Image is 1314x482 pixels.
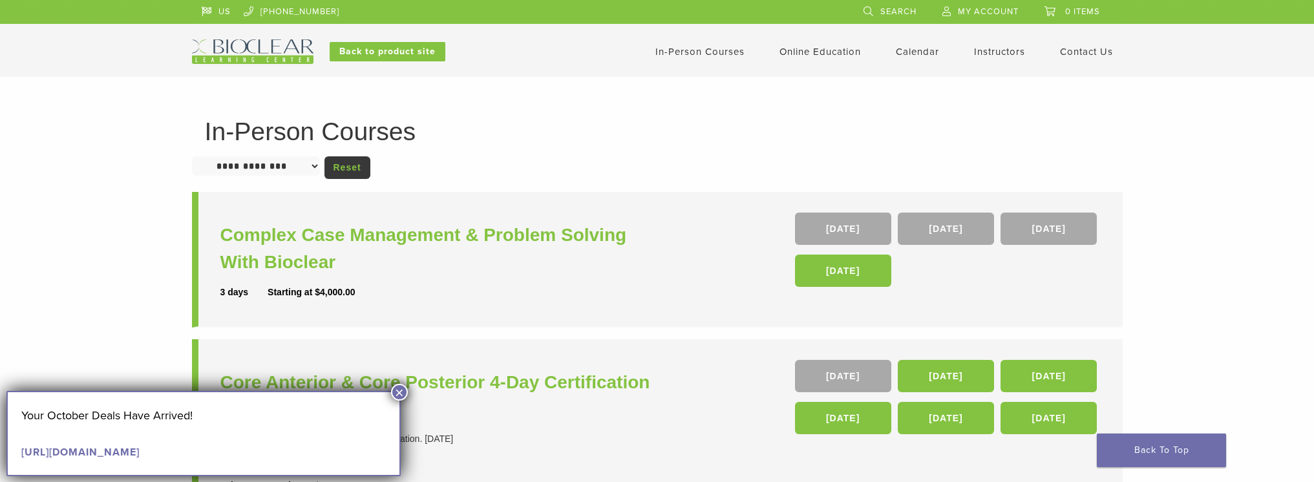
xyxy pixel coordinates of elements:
a: [URL][DOMAIN_NAME] [21,446,140,459]
a: Back To Top [1097,434,1226,467]
a: Instructors [974,46,1025,58]
a: [DATE] [795,360,891,392]
a: [DATE] [795,255,891,287]
button: Close [391,384,408,401]
div: Starting at $4,000.00 [268,286,355,299]
a: [DATE] [1001,213,1097,245]
p: Your October Deals Have Arrived! [21,406,386,425]
a: [DATE] [1001,360,1097,392]
div: , , , , , [795,360,1101,441]
div: 3 days [220,286,268,299]
span: Search [880,6,917,17]
span: My Account [958,6,1019,17]
a: Back to product site [330,42,445,61]
a: [DATE] [795,402,891,434]
a: Complex Case Management & Problem Solving With Bioclear [220,222,661,276]
div: , , , [795,213,1101,293]
a: Online Education [779,46,861,58]
a: [DATE] [1001,402,1097,434]
a: [DATE] [898,213,994,245]
a: [DATE] [898,360,994,392]
a: Contact Us [1060,46,1113,58]
a: In-Person Courses [655,46,745,58]
a: [DATE] [898,402,994,434]
a: Reset [324,156,370,179]
h1: In-Person Courses [205,119,1110,144]
div: 4-Day Core Anterior & Core Posterior Certification. [DATE] [220,432,661,446]
a: Calendar [896,46,939,58]
a: Core Anterior & Core Posterior 4-Day Certification Course [220,369,661,423]
a: [DATE] [795,213,891,245]
img: Bioclear [192,39,313,64]
span: 0 items [1065,6,1100,17]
